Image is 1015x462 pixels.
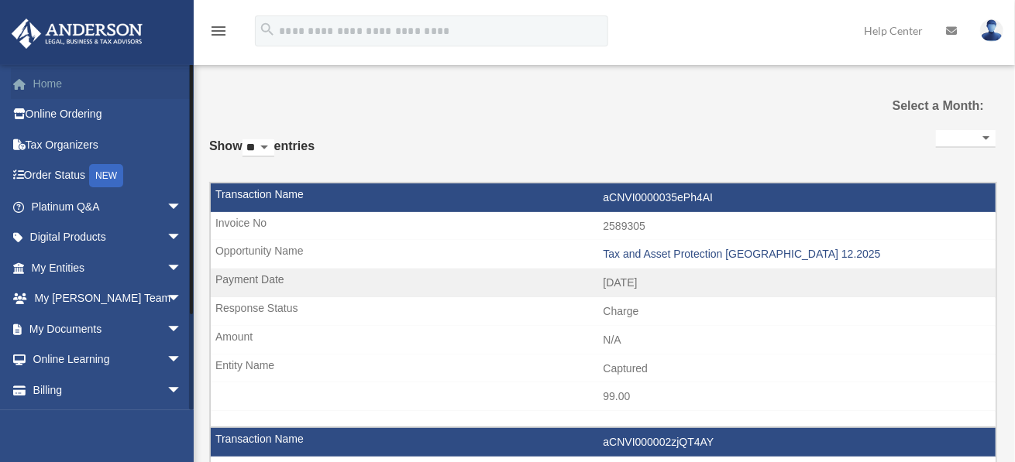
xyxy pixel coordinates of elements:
[11,222,205,253] a: Digital Productsarrow_drop_down
[211,326,996,355] td: N/A
[259,21,276,38] i: search
[211,428,996,457] td: aCNVI000002zjQT4AY
[876,95,984,117] label: Select a Month:
[167,375,198,406] span: arrow_drop_down
[89,164,123,187] div: NEW
[211,183,996,213] td: aCNVI0000035ePh4AI
[211,382,996,412] td: 99.00
[604,248,989,261] div: Tax and Asset Protection [GEOGRAPHIC_DATA] 12.2025
[167,344,198,376] span: arrow_drop_down
[980,19,1003,42] img: User Pic
[209,27,228,40] a: menu
[11,68,205,99] a: Home
[11,313,205,344] a: My Documentsarrow_drop_down
[211,297,996,327] td: Charge
[7,19,147,49] img: Anderson Advisors Platinum Portal
[11,129,205,160] a: Tax Organizers
[11,344,205,375] a: Online Learningarrow_drop_down
[209,135,315,173] label: Show entries
[167,313,198,345] span: arrow_drop_down
[243,139,274,157] select: Showentries
[167,222,198,254] span: arrow_drop_down
[11,252,205,283] a: My Entitiesarrow_drop_down
[211,269,996,298] td: [DATE]
[167,191,198,223] span: arrow_drop_down
[22,406,205,437] a: Open Invoices
[211,212,996,241] td: 2589305
[167,283,198,315] span: arrow_drop_down
[211,354,996,384] td: Captured
[167,252,198,284] span: arrow_drop_down
[11,191,205,222] a: Platinum Q&Aarrow_drop_down
[11,283,205,314] a: My [PERSON_NAME] Teamarrow_drop_down
[11,160,205,192] a: Order StatusNEW
[209,22,228,40] i: menu
[11,375,205,406] a: Billingarrow_drop_down
[11,99,205,130] a: Online Ordering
